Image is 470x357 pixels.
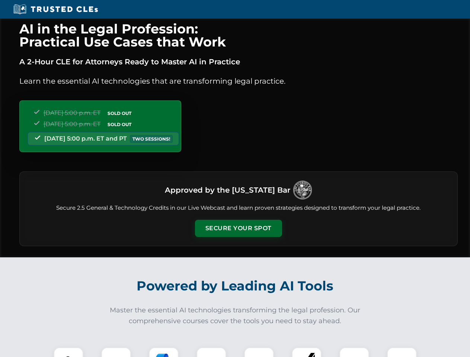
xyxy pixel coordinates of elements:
p: Secure 2.5 General & Technology Credits in our Live Webcast and learn proven strategies designed ... [29,204,448,212]
img: Logo [293,181,312,199]
span: [DATE] 5:00 p.m. ET [44,109,100,116]
h3: Approved by the [US_STATE] Bar [165,183,290,197]
p: Master the essential AI technologies transforming the legal profession. Our comprehensive courses... [105,305,365,327]
span: SOLD OUT [105,109,134,117]
span: [DATE] 5:00 p.m. ET [44,120,100,128]
img: Trusted CLEs [11,4,100,15]
p: A 2-Hour CLE for Attorneys Ready to Master AI in Practice [19,56,458,68]
h2: Powered by Leading AI Tools [29,273,441,299]
p: Learn the essential AI technologies that are transforming legal practice. [19,75,458,87]
span: SOLD OUT [105,120,134,128]
button: Secure Your Spot [195,220,282,237]
h1: AI in the Legal Profession: Practical Use Cases that Work [19,22,458,48]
